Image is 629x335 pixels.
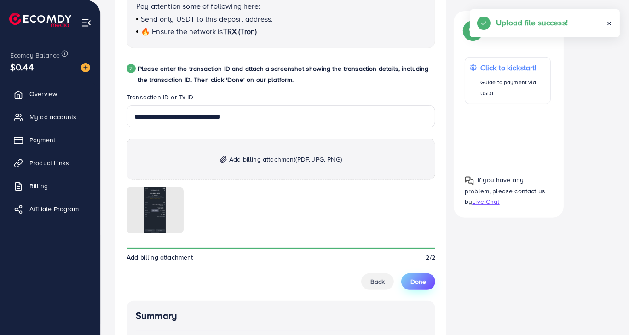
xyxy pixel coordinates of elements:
[229,154,342,165] span: Add billing attachment
[590,294,622,328] iframe: Chat
[138,63,435,85] p: Please enter the transaction ID and attach a screenshot showing the transaction details, includin...
[81,17,92,28] img: menu
[144,187,166,233] img: img uploaded
[10,51,60,60] span: Ecomdy Balance
[410,277,426,286] span: Done
[370,277,385,286] span: Back
[361,273,394,290] button: Back
[7,131,93,149] a: Payment
[29,181,48,191] span: Billing
[29,135,55,144] span: Payment
[465,175,545,206] span: If you have any problem, please contact us by
[465,22,481,39] img: Popup guide
[480,62,546,73] p: Click to kickstart!
[7,85,93,103] a: Overview
[10,60,34,74] span: $0.44
[296,155,342,164] span: (PDF, JPG, PNG)
[29,112,76,121] span: My ad accounts
[223,26,257,36] span: TRX (Tron)
[480,77,546,99] p: Guide to payment via USDT
[7,200,93,218] a: Affiliate Program
[127,253,193,262] span: Add billing attachment
[7,154,93,172] a: Product Links
[127,92,435,105] legend: Transaction ID or Tx ID
[7,108,93,126] a: My ad accounts
[136,310,426,322] h4: Summary
[81,63,90,72] img: image
[136,0,426,12] p: Pay attention some of following here:
[472,197,499,206] span: Live Chat
[29,158,69,167] span: Product Links
[141,26,223,36] span: 🔥 Ensure the network is
[29,204,79,214] span: Affiliate Program
[496,17,568,29] h5: Upload file success!
[127,64,136,73] div: 2
[7,177,93,195] a: Billing
[9,13,71,27] img: logo
[220,156,227,163] img: img
[465,176,474,185] img: Popup guide
[401,273,435,290] button: Done
[136,13,426,24] p: Send only USDT to this deposit address.
[426,253,435,262] span: 2/2
[29,89,57,98] span: Overview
